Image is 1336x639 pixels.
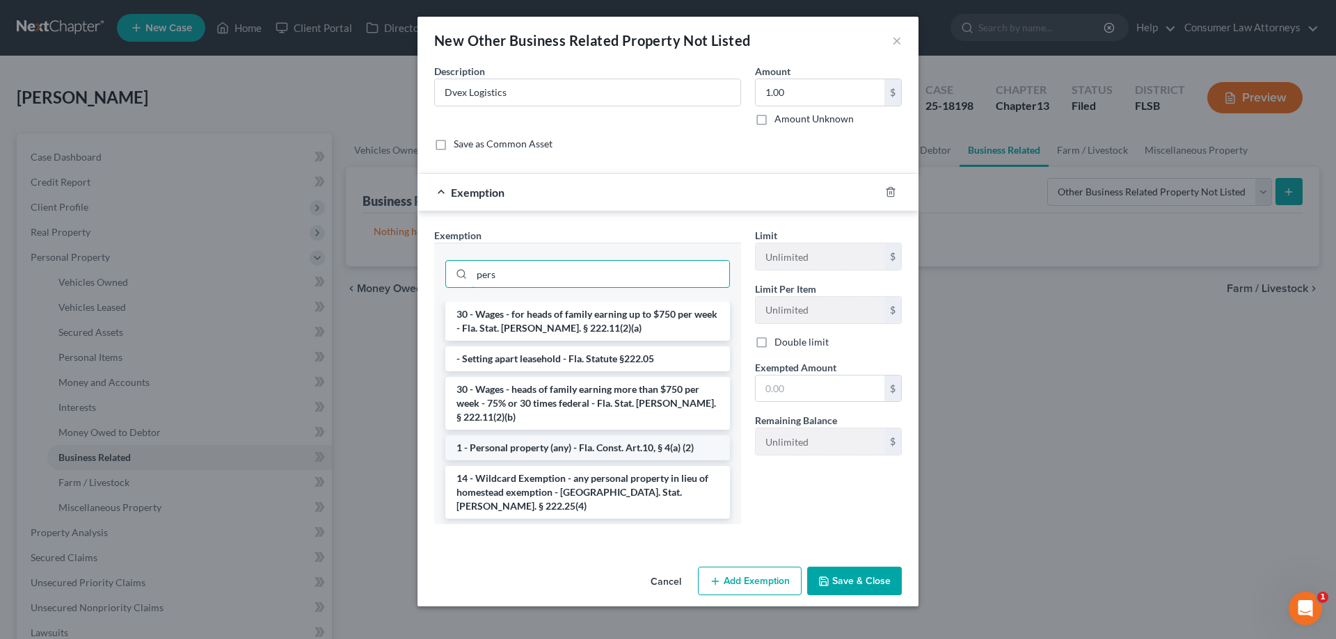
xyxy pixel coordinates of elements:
span: Exemption [451,186,504,199]
input: -- [756,428,884,455]
input: 0.00 [756,375,884,402]
span: Description [434,65,485,77]
label: Save as Common Asset [454,137,552,151]
li: - Setting apart leasehold - Fla. Statute §222.05 [445,346,730,371]
div: $ [884,428,901,455]
li: 14 - Wildcard Exemption - any personal property in lieu of homestead exemption - [GEOGRAPHIC_DATA... [445,466,730,519]
input: -- [756,243,884,270]
li: 1 - Personal property (any) - Fla. Const. Art.10, § 4(a) (2) [445,435,730,460]
div: New Other Business Related Property Not Listed [434,31,750,50]
button: Cancel [639,568,692,596]
input: -- [756,297,884,323]
li: 30 - Wages - for heads of family earning up to $750 per week - Fla. Stat. [PERSON_NAME]. § 222.11... [445,302,730,341]
div: $ [884,375,901,402]
input: 0.00 [756,79,884,106]
label: Amount Unknown [774,112,854,126]
label: Remaining Balance [755,413,837,428]
button: Save & Close [807,567,902,596]
button: × [892,32,902,49]
div: $ [884,297,901,323]
input: Search exemption rules... [472,261,729,287]
iframe: Intercom live chat [1289,592,1322,625]
span: Limit [755,229,777,241]
label: Limit Per Item [755,282,816,296]
label: Amount [755,64,790,79]
button: Add Exemption [698,567,802,596]
div: $ [884,79,901,106]
span: Exemption [434,229,482,241]
input: Describe... [435,79,740,106]
label: Double limit [774,335,829,349]
div: $ [884,243,901,270]
span: 1 [1317,592,1328,603]
li: 30 - Wages - heads of family earning more than $750 per week - 75% or 30 times federal - Fla. Sta... [445,377,730,430]
span: Exempted Amount [755,362,836,373]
